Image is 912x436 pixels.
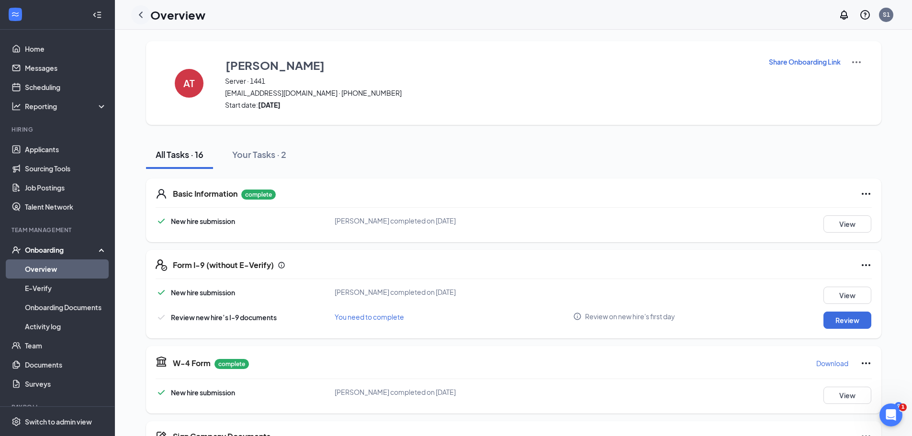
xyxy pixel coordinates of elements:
[899,403,907,411] span: 1
[156,188,167,200] svg: User
[225,57,325,73] h3: [PERSON_NAME]
[11,403,105,411] div: Payroll
[232,148,286,160] div: Your Tasks · 2
[92,10,102,20] svg: Collapse
[11,125,105,134] div: Hiring
[258,101,281,109] strong: [DATE]
[585,312,675,321] span: Review on new hire's first day
[823,312,871,329] button: Review
[851,56,862,68] img: More Actions
[225,56,756,74] button: [PERSON_NAME]
[156,312,167,323] svg: Checkmark
[25,259,107,279] a: Overview
[225,76,756,86] span: Server · 1441
[11,245,21,255] svg: UserCheck
[278,261,285,269] svg: Info
[11,10,20,19] svg: WorkstreamLogo
[823,287,871,304] button: View
[156,215,167,227] svg: Checkmark
[173,358,211,369] h5: W-4 Form
[156,356,167,367] svg: TaxGovernmentIcon
[171,217,235,225] span: New hire submission
[25,317,107,336] a: Activity log
[171,388,235,397] span: New hire submission
[25,279,107,298] a: E-Verify
[823,215,871,233] button: View
[816,356,849,371] button: Download
[25,197,107,216] a: Talent Network
[165,56,213,110] button: AT
[860,188,872,200] svg: Ellipses
[25,245,99,255] div: Onboarding
[25,178,107,197] a: Job Postings
[895,402,902,410] div: 9
[769,57,841,67] p: Share Onboarding Link
[859,9,871,21] svg: QuestionInfo
[173,260,274,270] h5: Form I-9 (without E-Verify)
[883,11,890,19] div: S1
[171,313,277,322] span: Review new hire’s I-9 documents
[573,312,582,321] svg: Info
[25,140,107,159] a: Applicants
[335,388,456,396] span: [PERSON_NAME] completed on [DATE]
[25,417,92,426] div: Switch to admin view
[860,259,872,271] svg: Ellipses
[150,7,205,23] h1: Overview
[25,78,107,97] a: Scheduling
[25,336,107,355] a: Team
[335,216,456,225] span: [PERSON_NAME] completed on [DATE]
[860,358,872,369] svg: Ellipses
[156,387,167,398] svg: Checkmark
[11,226,105,234] div: Team Management
[135,9,146,21] svg: ChevronLeft
[25,39,107,58] a: Home
[25,298,107,317] a: Onboarding Documents
[25,159,107,178] a: Sourcing Tools
[25,355,107,374] a: Documents
[11,417,21,426] svg: Settings
[156,287,167,298] svg: Checkmark
[156,148,203,160] div: All Tasks · 16
[335,313,404,321] span: You need to complete
[173,189,237,199] h5: Basic Information
[183,80,195,87] h4: AT
[25,101,107,111] div: Reporting
[214,359,249,369] p: complete
[225,88,756,98] span: [EMAIL_ADDRESS][DOMAIN_NAME] · [PHONE_NUMBER]
[11,101,21,111] svg: Analysis
[768,56,841,67] button: Share Onboarding Link
[241,190,276,200] p: complete
[335,288,456,296] span: [PERSON_NAME] completed on [DATE]
[171,288,235,297] span: New hire submission
[156,259,167,271] svg: FormI9EVerifyIcon
[25,58,107,78] a: Messages
[879,403,902,426] iframe: Intercom live chat
[823,387,871,404] button: View
[838,9,850,21] svg: Notifications
[816,358,848,368] p: Download
[225,100,756,110] span: Start date:
[25,374,107,393] a: Surveys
